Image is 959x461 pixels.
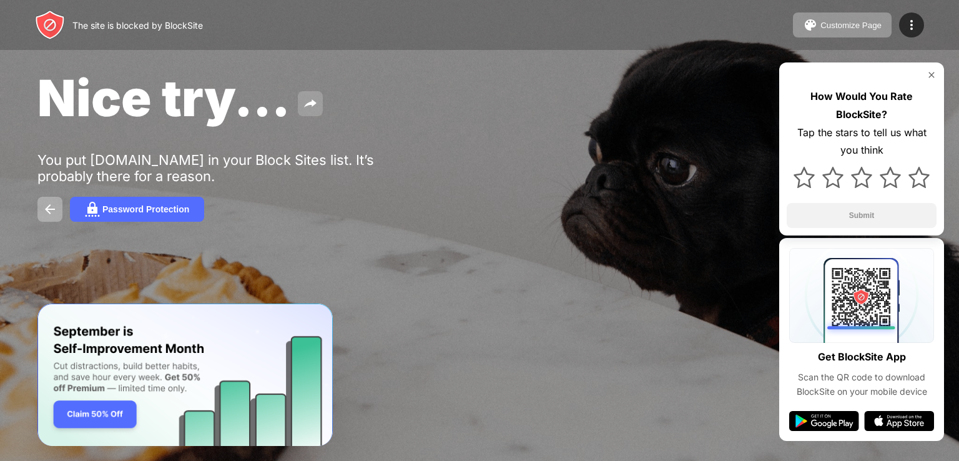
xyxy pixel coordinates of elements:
img: google-play.svg [789,411,859,431]
img: star.svg [822,167,843,188]
span: Nice try... [37,67,290,128]
div: Get BlockSite App [818,348,906,366]
button: Customize Page [793,12,892,37]
img: star.svg [880,167,901,188]
div: Password Protection [102,204,189,214]
img: pallet.svg [803,17,818,32]
img: app-store.svg [864,411,934,431]
button: Submit [787,203,937,228]
div: Scan the QR code to download BlockSite on your mobile device [789,370,934,399]
img: share.svg [303,96,318,111]
img: star.svg [908,167,930,188]
img: password.svg [85,202,100,217]
button: Password Protection [70,197,204,222]
iframe: Banner [37,304,333,447]
div: Tap the stars to tell us what you think [787,124,937,160]
div: The site is blocked by BlockSite [72,20,203,31]
div: You put [DOMAIN_NAME] in your Block Sites list. It’s probably there for a reason. [37,152,423,184]
img: qrcode.svg [789,248,934,343]
img: rate-us-close.svg [927,70,937,80]
div: How Would You Rate BlockSite? [787,87,937,124]
img: menu-icon.svg [904,17,919,32]
img: star.svg [794,167,815,188]
div: Customize Page [820,21,882,30]
img: star.svg [851,167,872,188]
img: header-logo.svg [35,10,65,40]
img: back.svg [42,202,57,217]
